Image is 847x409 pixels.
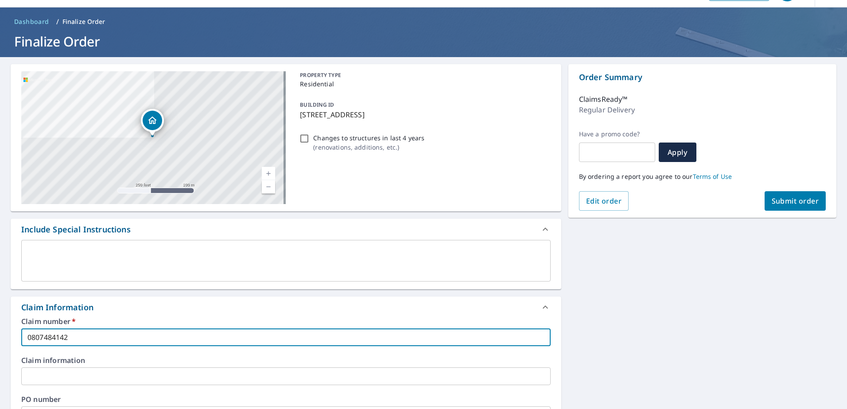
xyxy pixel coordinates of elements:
[659,143,696,162] button: Apply
[693,172,732,181] a: Terms of Use
[21,224,131,235] div: Include Special Instructions
[579,104,635,115] p: Regular Delivery
[300,101,334,108] p: BUILDING ID
[579,173,826,181] p: By ordering a report you agree to our
[21,357,551,364] label: Claim information
[765,191,826,211] button: Submit order
[141,109,164,136] div: Dropped pin, building 1, Residential property, 8126 Ceberry Dr Austin, TX 78759
[21,301,93,313] div: Claim Information
[586,196,622,206] span: Edit order
[262,180,275,193] a: Current Level 17, Zoom Out
[579,71,826,83] p: Order Summary
[579,191,629,211] button: Edit order
[14,17,49,26] span: Dashboard
[579,130,655,138] label: Have a promo code?
[772,196,819,206] span: Submit order
[11,15,53,29] a: Dashboard
[21,318,551,325] label: Claim number
[666,147,689,157] span: Apply
[313,143,424,152] p: ( renovations, additions, etc. )
[11,15,836,29] nav: breadcrumb
[300,79,547,89] p: Residential
[62,17,105,26] p: Finalize Order
[11,297,561,318] div: Claim Information
[300,71,547,79] p: PROPERTY TYPE
[11,32,836,50] h1: Finalize Order
[56,16,59,27] li: /
[579,94,628,104] p: ClaimsReady™
[262,167,275,180] a: Current Level 17, Zoom In
[313,133,424,143] p: Changes to structures in last 4 years
[21,396,551,403] label: PO number
[11,219,561,240] div: Include Special Instructions
[300,109,547,120] p: [STREET_ADDRESS]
